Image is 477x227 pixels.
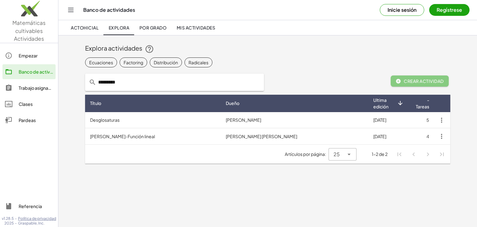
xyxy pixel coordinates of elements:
[108,25,129,30] span: Explora
[396,78,444,84] span: Crear actividad
[19,84,53,92] div: Trabajo asignado
[2,48,56,63] a: Empezar
[19,116,53,124] div: Pardeas
[12,19,46,42] span: Matemáticas cultivables Actividades
[2,80,56,95] a: Trabajo asignado
[19,100,53,108] div: Clases
[89,59,113,66] div: Ecuaciones
[189,59,208,66] div: Radicales
[408,128,434,144] td: 4
[71,25,98,30] span: Actohicial
[368,112,408,128] td: [DATE]
[334,151,340,158] span: 25
[368,128,408,144] td: [DATE]
[176,25,215,30] span: Mis actividades
[380,4,424,16] button: Inicie sesión
[124,59,143,66] div: Factoring
[89,79,96,86] i: prepended action
[15,221,17,226] span: -
[2,216,14,221] span: v1.28.5
[85,128,221,144] td: [PERSON_NAME]-Función lineal
[19,52,53,59] div: Empezar
[2,199,56,214] a: Referencia
[154,59,178,66] div: Distribución
[429,4,470,16] button: Regístrese
[372,151,388,157] div: 1-2 de 2
[4,221,14,226] span: 2025
[19,68,53,75] div: Banco de actividades
[85,112,221,128] td: Desglosaturas
[85,44,450,54] div: Explora actividades
[19,202,53,210] div: Referencia
[2,113,56,128] a: Pardeas
[90,100,101,107] span: Título
[18,221,56,226] span: Graspable, Inc.
[2,97,56,111] a: Clases
[2,64,56,79] a: Banco de actividades
[221,128,368,144] td: [PERSON_NAME] [PERSON_NAME]
[408,112,434,128] td: 5
[226,100,239,107] span: Dueño
[391,75,449,87] button: Crear actividad
[15,216,17,221] span: -
[66,5,76,15] button: Navegación de conmutación
[393,147,449,161] nav: Navegación de la Paginación
[413,97,429,110] span: - Tareas
[373,97,397,110] span: Ultima edición
[18,216,56,221] a: Política de privacidad
[221,112,368,128] td: [PERSON_NAME]
[285,151,329,157] span: Artículos por página:
[139,25,166,30] span: Por Grado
